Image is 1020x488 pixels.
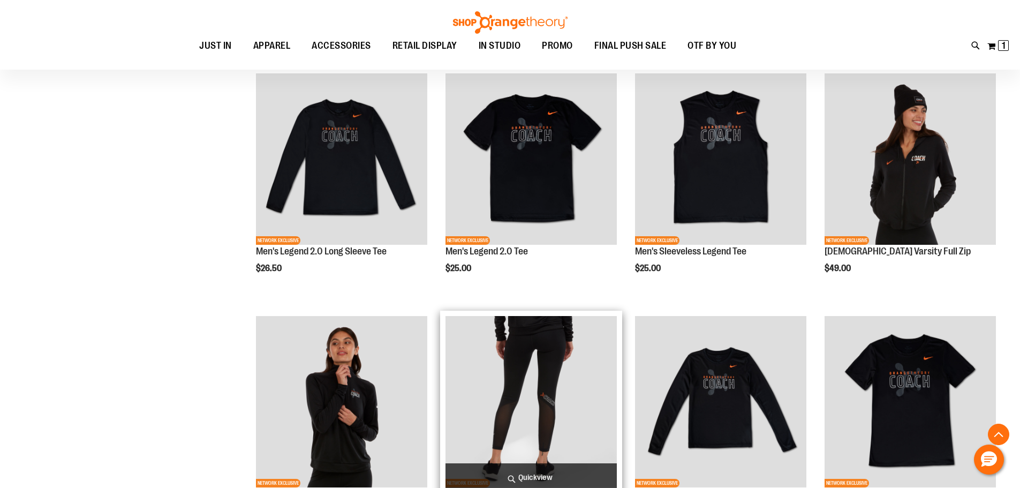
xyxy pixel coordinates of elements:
span: OTF BY YOU [687,34,736,58]
a: OTF Ladies Coach FA23 Varsity Full Zip - Black primary imageNETWORK EXCLUSIVE [825,73,996,246]
a: APPAREL [243,34,301,58]
span: $25.00 [635,264,662,273]
span: NETWORK EXCLUSIVE [256,479,300,487]
img: OTF Ladies Coach FA23 Pacer Half Zip - Black primary image [256,316,427,487]
a: [DEMOGRAPHIC_DATA] Varsity Full Zip [825,246,971,257]
span: $49.00 [825,264,852,273]
div: product [251,68,433,301]
span: NETWORK EXCLUSIVE [445,236,490,245]
span: ACCESSORIES [312,34,371,58]
div: product [630,68,812,301]
a: OTF Mens Coach FA23 Legend 2.0 LS Tee - Black primary imageNETWORK EXCLUSIVE [256,73,427,246]
img: OTF Ladies Coach FA23 One Legging 2.0 - Black primary image [445,316,617,487]
span: 1 [1002,40,1006,51]
a: RETAIL DISPLAY [382,34,468,58]
a: OTF Mens Coach FA23 Legend 2.0 SS Tee - Black primary imageNETWORK EXCLUSIVE [445,73,617,246]
img: Shop Orangetheory [451,11,569,34]
a: OTF BY YOU [677,34,747,58]
span: RETAIL DISPLAY [392,34,457,58]
a: Men's Legend 2.0 Long Sleeve Tee [256,246,387,257]
span: PROMO [542,34,573,58]
span: $26.50 [256,264,283,273]
img: OTF Ladies Coach FA23 Legend SS Tee - Black primary image [825,316,996,487]
div: product [819,68,1001,301]
a: Men's Legend 2.0 Tee [445,246,528,257]
img: OTF Mens Coach FA23 Legend 2.0 SS Tee - Black primary image [445,73,617,245]
a: Men's Sleeveless Legend Tee [635,246,746,257]
img: OTF Mens Coach FA23 Legend Sleeveless Tee - Black primary image [635,73,806,245]
span: NETWORK EXCLUSIVE [635,236,679,245]
span: JUST IN [199,34,232,58]
span: IN STUDIO [479,34,521,58]
a: OTF Mens Coach FA23 Legend Sleeveless Tee - Black primary imageNETWORK EXCLUSIVE [635,73,806,246]
button: Back To Top [988,424,1009,445]
a: JUST IN [188,34,243,58]
span: NETWORK EXCLUSIVE [635,479,679,487]
span: NETWORK EXCLUSIVE [256,236,300,245]
img: OTF Mens Coach FA23 Legend 2.0 LS Tee - Black primary image [256,73,427,245]
img: OTF Ladies Coach FA23 Legend LS Tee - Black primary image [635,316,806,487]
button: Hello, have a question? Let’s chat. [974,445,1004,475]
span: NETWORK EXCLUSIVE [825,479,869,487]
a: ACCESSORIES [301,34,382,58]
a: PROMO [531,34,584,58]
span: FINAL PUSH SALE [594,34,667,58]
span: NETWORK EXCLUSIVE [825,236,869,245]
span: $25.00 [445,264,473,273]
a: FINAL PUSH SALE [584,34,677,58]
span: APPAREL [253,34,291,58]
img: OTF Ladies Coach FA23 Varsity Full Zip - Black primary image [825,73,996,245]
a: IN STUDIO [468,34,532,58]
div: product [440,68,622,301]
